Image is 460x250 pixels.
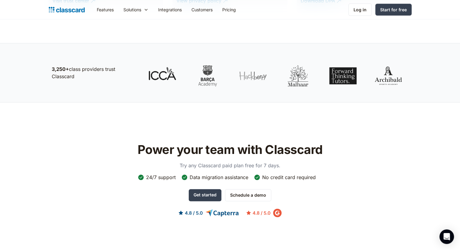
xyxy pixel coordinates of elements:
a: home [49,5,85,14]
a: Get started [189,189,221,201]
h2: Power your team with Classcard [134,142,326,157]
div: Solutions [123,6,141,13]
p: Try any Classcard paid plan free for 7 days. [170,162,291,169]
p: class providers trust Classcard [52,65,136,80]
a: Integrations [153,3,187,16]
a: Log in [348,3,372,16]
div: Open Intercom Messenger [439,229,454,244]
div: Start for free [380,6,407,13]
strong: 3,250+ [52,66,69,72]
div: 24/7 support [146,174,176,181]
a: Customers [187,3,217,16]
a: Schedule a demo [225,189,271,201]
a: Start for free [375,4,412,15]
div: No credit card required [262,174,316,181]
a: Pricing [217,3,241,16]
a: Features [92,3,119,16]
div: Data migration assistance [190,174,248,181]
div: Log in [354,6,367,13]
div: Solutions [119,3,153,16]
